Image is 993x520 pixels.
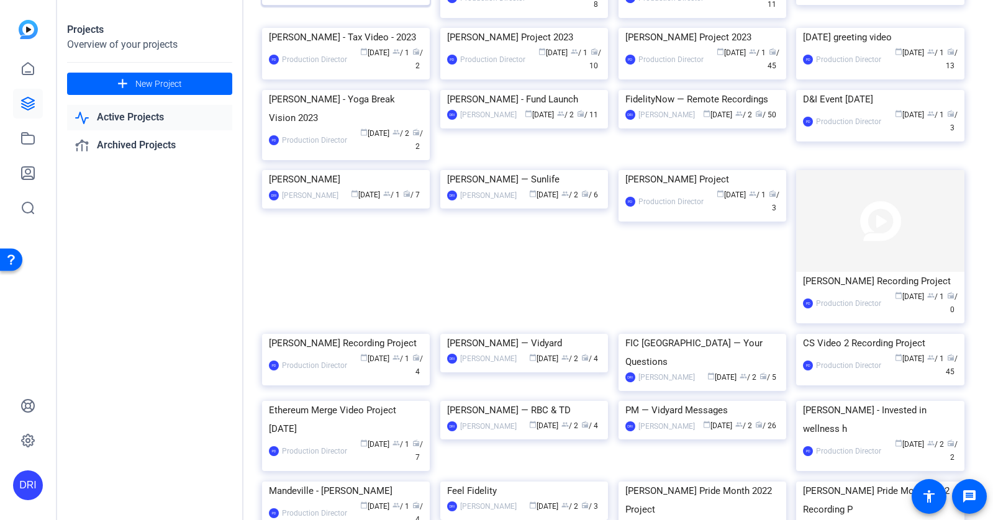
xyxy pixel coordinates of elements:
span: calendar_today [525,110,532,117]
span: [DATE] [529,354,558,363]
div: Production Director [816,297,881,310]
div: PD [803,117,813,127]
span: [DATE] [360,354,389,363]
div: DRI [625,372,635,382]
span: radio [755,421,763,428]
div: PD [447,55,457,65]
a: Active Projects [67,105,232,130]
span: group [557,110,565,117]
span: / 1 [392,48,409,57]
div: Production Director [282,53,347,66]
span: radio [755,110,763,117]
div: PD [803,55,813,65]
span: / 4 [581,354,598,363]
span: / 2 [735,110,752,119]
div: [DATE] greeting video [803,28,957,47]
div: [PERSON_NAME] [638,109,695,121]
div: PD [269,508,279,518]
span: [DATE] [895,110,924,119]
div: [PERSON_NAME] [460,109,517,121]
span: calendar_today [360,48,368,55]
div: Production Director [282,507,347,519]
span: / 13 [946,48,958,70]
span: calendar_today [529,421,537,428]
div: [PERSON_NAME] [638,420,695,433]
span: / 2 [412,48,423,70]
div: Production Director [638,53,704,66]
span: / 11 [577,110,598,119]
div: [PERSON_NAME] [460,420,517,433]
span: / 1 [571,48,587,57]
div: D&I Event [DATE] [803,90,957,109]
mat-icon: accessibility [922,489,936,504]
div: Production Director [638,195,704,208]
span: group [927,292,935,299]
div: [PERSON_NAME] — RBC & TD [447,401,601,419]
span: / 4 [412,354,423,376]
div: PM — Vidyard Messages [625,401,779,419]
span: calendar_today [717,190,724,197]
span: calendar_today [895,48,902,55]
span: / 1 [392,354,409,363]
span: / 45 [946,354,958,376]
div: [PERSON_NAME] Project [625,170,779,189]
span: calendar_today [895,354,902,361]
div: [PERSON_NAME] Project 2023 [625,28,779,47]
span: / 2 [740,373,756,382]
span: calendar_today [529,501,537,509]
div: DRI [447,421,457,431]
div: [PERSON_NAME] — Sunlife [447,170,601,189]
div: DRI [625,110,635,120]
span: group [749,190,756,197]
span: group [927,110,935,117]
span: radio [403,190,410,197]
div: PD [803,446,813,456]
div: PD [269,361,279,370]
span: [DATE] [717,191,746,199]
span: calendar_today [538,48,546,55]
span: radio [577,110,584,117]
span: radio [947,354,954,361]
span: group [392,48,400,55]
span: group [561,354,569,361]
span: / 10 [589,48,601,70]
div: Mandeville - [PERSON_NAME] [269,482,423,500]
span: radio [947,439,954,447]
div: [PERSON_NAME] - Tax Video - 2023 [269,28,423,47]
span: [DATE] [360,440,389,449]
span: radio [759,372,767,380]
span: / 7 [412,440,423,462]
span: group [392,501,400,509]
div: Projects [67,22,232,37]
div: Production Director [460,53,525,66]
span: radio [581,190,589,197]
span: radio [591,48,598,55]
span: / 2 [735,421,752,430]
span: radio [412,48,420,55]
span: group [571,48,578,55]
span: calendar_today [360,439,368,447]
span: radio [947,48,954,55]
div: PD [625,55,635,65]
span: group [735,110,743,117]
span: group [561,501,569,509]
span: / 5 [759,373,776,382]
span: / 1 [392,502,409,511]
div: CS Video 2 Recording Project [803,334,957,352]
span: group [927,439,935,447]
span: / 1 [392,440,409,449]
span: radio [412,439,420,447]
div: Production Director [282,359,347,372]
div: [PERSON_NAME] Pride Month 2022 Project [625,482,779,519]
div: DRI [447,110,457,120]
span: radio [581,421,589,428]
span: calendar_today [895,439,902,447]
span: [DATE] [525,110,554,119]
span: radio [769,190,776,197]
span: [DATE] [703,421,732,430]
div: Production Director [282,134,347,146]
span: [DATE] [529,421,558,430]
span: / 3 [769,191,779,212]
span: group [392,128,400,136]
span: / 1 [927,110,944,119]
